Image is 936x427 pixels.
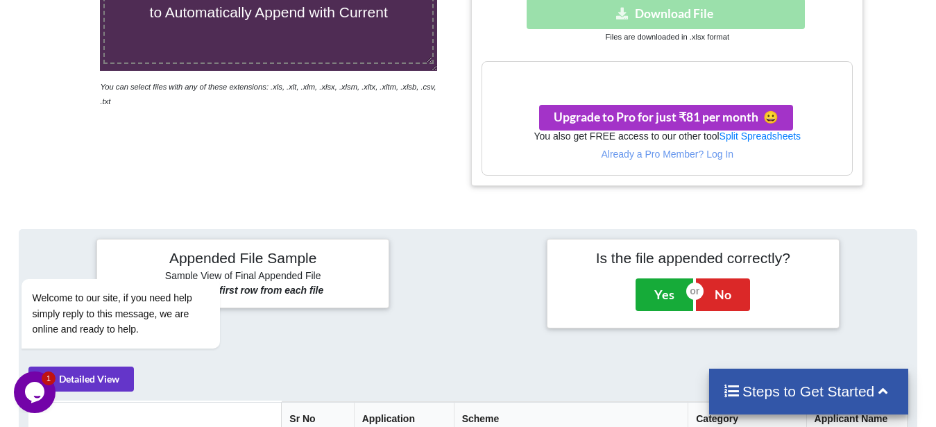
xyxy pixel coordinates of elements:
p: Already a Pro Member? Log In [482,147,852,161]
h3: Your files are more than 1 MB [482,69,852,84]
button: Upgrade to Pro for just ₹81 per monthsmile [539,105,793,131]
span: Upgrade to Pro for just ₹81 per month [554,110,778,124]
button: Detailed View [28,367,134,392]
iframe: chat widget [14,371,58,413]
span: smile [758,110,778,124]
iframe: chat widget [14,153,264,365]
button: Yes [636,278,693,310]
a: Split Spreadsheets [720,131,801,142]
button: No [696,278,750,310]
h6: You also get FREE access to our other tool [482,131,852,142]
h4: Is the file appended correctly? [557,249,829,267]
i: You can select files with any of these extensions: .xls, .xlt, .xlm, .xlsx, .xlsm, .xltx, .xltm, ... [100,83,436,106]
small: Files are downloaded in .xlsx format [606,33,729,41]
h4: Steps to Get Started [723,383,894,400]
